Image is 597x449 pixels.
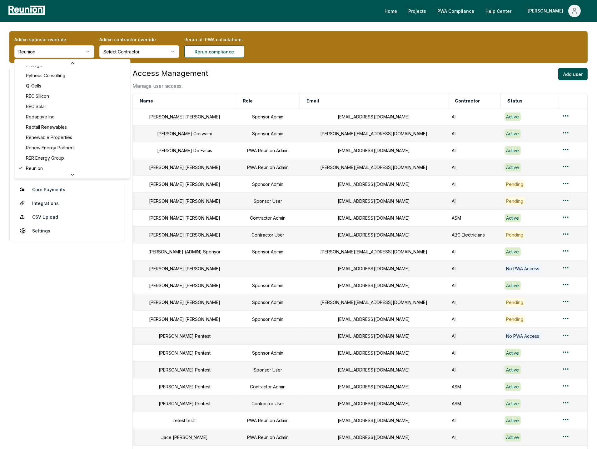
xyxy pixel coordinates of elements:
span: Pytheus Consulting [26,72,65,78]
span: REC Solar [26,103,46,109]
span: Renewable Properties [26,134,72,140]
span: Q-Cells [26,82,41,89]
span: Renew Energy Partners [26,144,75,151]
span: REC Silicon [26,92,49,99]
span: Reunion [26,165,43,171]
span: RER Energy Group [26,154,64,161]
span: Prologis [26,62,43,68]
span: Redtail Renewables [26,123,67,130]
span: Redaptive Inc [26,113,54,120]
